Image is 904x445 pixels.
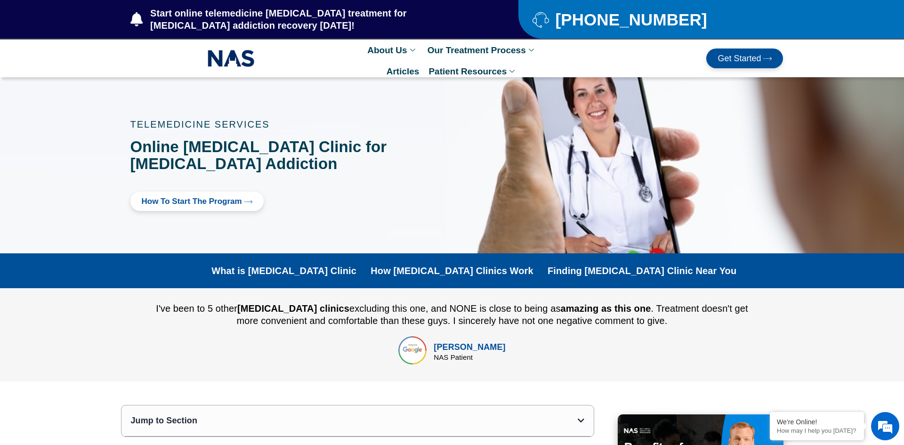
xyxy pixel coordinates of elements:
[237,303,349,314] b: [MEDICAL_DATA] clinics
[382,61,424,82] a: Articles
[142,197,242,205] span: How to Start the program
[718,54,761,63] span: Get Started
[154,302,751,327] div: I've been to 5 other excluding this one, and NONE is close to being as . Treatment doesn't get mo...
[533,11,760,28] a: [PHONE_NUMBER]
[130,192,264,211] a: How to Start the program
[208,48,255,69] img: NAS_email_signature-removebg-preview.png
[777,418,857,426] div: We're Online!
[130,7,481,32] a: Start online telemedicine [MEDICAL_DATA] treatment for [MEDICAL_DATA] addiction recovery [DATE]!
[434,354,505,361] div: NAS Patient
[148,7,481,32] span: Start online telemedicine [MEDICAL_DATA] treatment for [MEDICAL_DATA] addiction recovery [DATE]!
[371,265,533,276] a: How [MEDICAL_DATA] Clinics Work
[363,40,422,61] a: About Us
[777,427,857,434] p: How may I help you today?
[548,265,736,276] a: Finding [MEDICAL_DATA] Clinic Near You
[578,417,584,424] div: Open table of contents
[130,120,424,129] p: TELEMEDICINE SERVICES
[706,49,783,68] a: Get Started
[130,138,424,173] h1: Online [MEDICAL_DATA] Clinic for [MEDICAL_DATA] Addiction
[211,265,356,276] a: What is [MEDICAL_DATA] Clinic
[424,61,522,82] a: Patient Resources
[561,303,651,314] b: amazing as this one
[131,415,578,427] div: Jump to Section
[434,341,505,354] div: [PERSON_NAME]
[398,336,427,364] img: top rated online suboxone treatment for opioid addiction treatment in tennessee and texas
[553,14,707,25] span: [PHONE_NUMBER]
[423,40,541,61] a: Our Treatment Process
